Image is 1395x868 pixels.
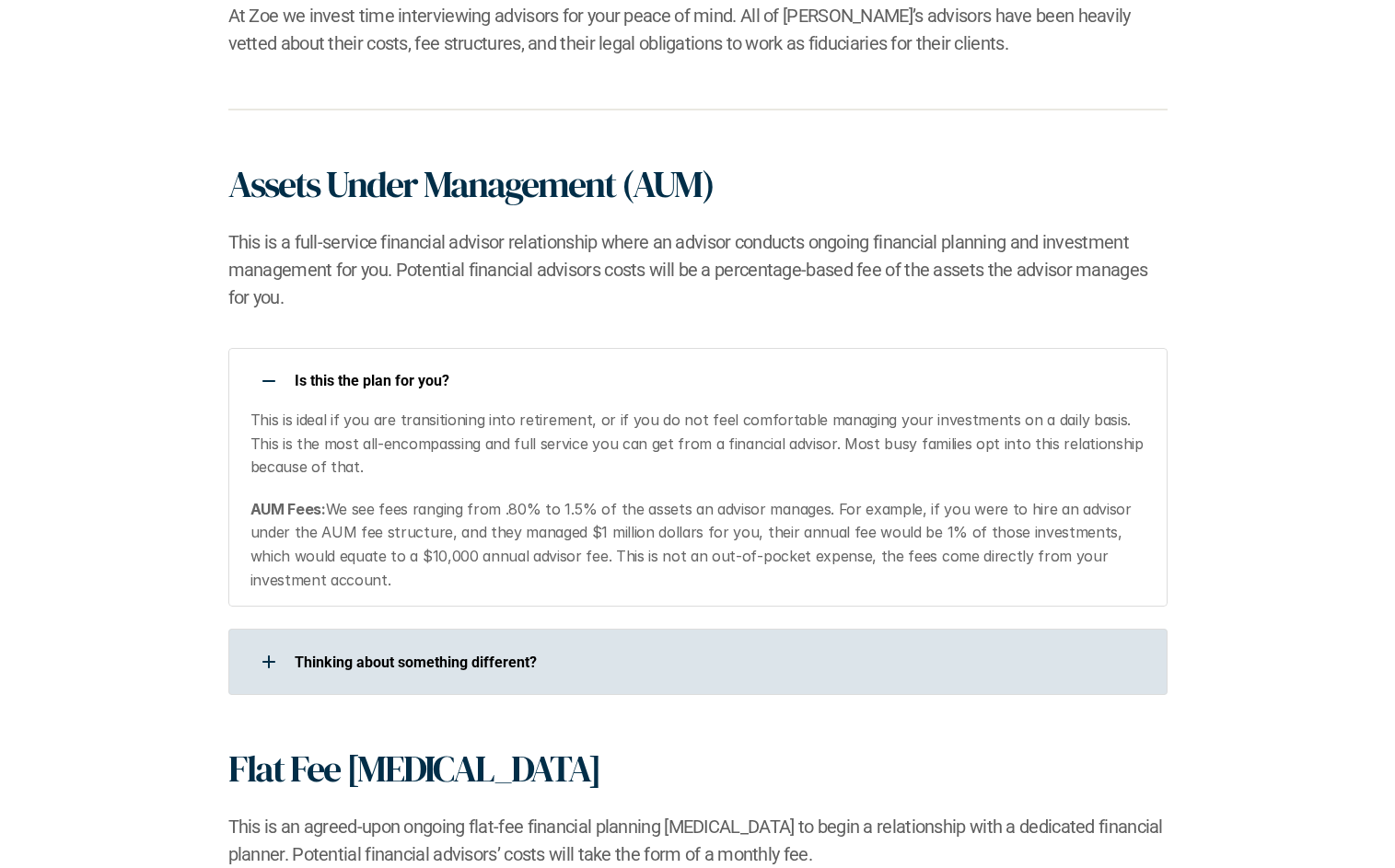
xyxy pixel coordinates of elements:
p: We see fees ranging from .80% to 1.5% of the assets an advisor manages. For example, if you were ... [250,498,1145,592]
p: Is this the plan for you?​ [295,372,1144,389]
h2: This is an agreed-upon ongoing flat-fee financial planning [MEDICAL_DATA] to begin a relationship... [228,813,1168,868]
p: ​Thinking about something different?​ [295,654,1144,671]
p: This is ideal if you are transitioning into retirement, or if you do not feel comfortable managin... [250,409,1145,480]
h1: Flat Fee [MEDICAL_DATA] [228,746,600,791]
h2: At Zoe we invest time interviewing advisors for your peace of mind. All of [PERSON_NAME]’s adviso... [228,2,1168,57]
h2: This is a full-service financial advisor relationship where an advisor conducts ongoing financial... [228,228,1168,311]
strong: AUM Fees: [250,500,326,518]
h1: Assets Under Management (AUM) [228,162,714,206]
